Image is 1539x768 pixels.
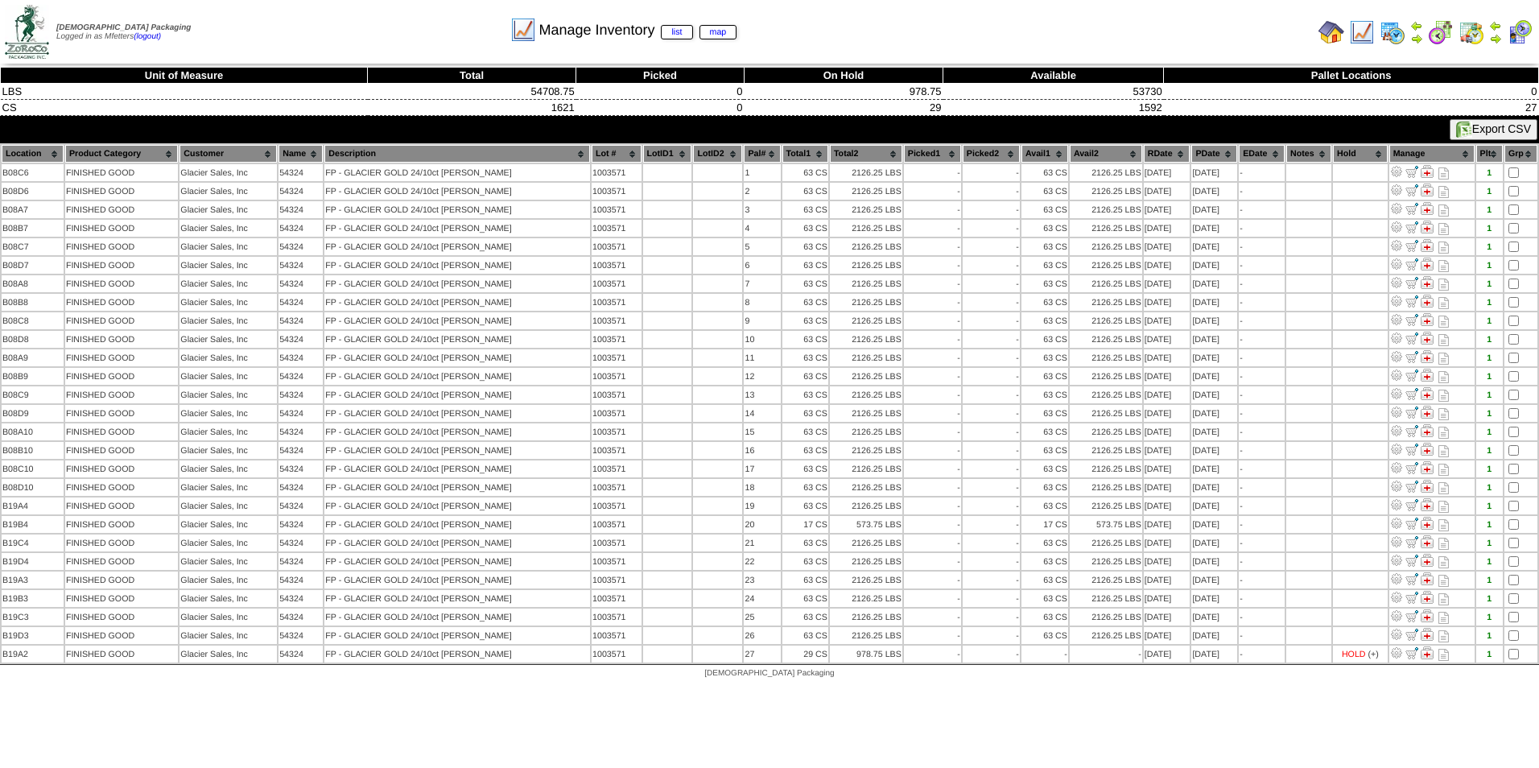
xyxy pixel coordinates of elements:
td: FINISHED GOOD [65,275,178,292]
th: Grp [1504,145,1537,163]
td: - [1239,220,1285,237]
td: 0 [576,84,745,100]
td: FP - GLACIER GOLD 24/10ct [PERSON_NAME] [324,201,590,218]
td: 63 CS [1021,275,1068,292]
td: - [904,312,961,329]
td: 1003571 [592,164,641,181]
img: Move [1405,591,1418,604]
span: Logged in as Mfetters [56,23,191,41]
td: 1003571 [592,201,641,218]
td: - [904,183,961,200]
img: Adjust [1390,369,1403,382]
td: 2126.25 LBS [1070,238,1142,255]
td: [DATE] [1191,220,1237,237]
td: 54324 [279,220,323,237]
img: Manage Hold [1421,461,1434,474]
td: 2126.25 LBS [1070,201,1142,218]
th: Picked [576,68,745,84]
td: FINISHED GOOD [65,238,178,255]
span: [DEMOGRAPHIC_DATA] Packaging [56,23,191,32]
td: [DATE] [1191,275,1237,292]
td: 63 CS [1021,257,1068,274]
td: 2126.25 LBS [1070,275,1142,292]
img: Manage Hold [1421,498,1434,511]
td: - [904,238,961,255]
td: - [1239,294,1285,311]
img: calendarcustomer.gif [1507,19,1533,45]
td: - [963,312,1020,329]
img: Manage Hold [1421,628,1434,641]
img: Move [1405,221,1418,233]
img: Manage Hold [1421,350,1434,363]
td: 8 [744,294,780,311]
th: Pal# [744,145,780,163]
td: 1003571 [592,220,641,237]
td: - [904,294,961,311]
td: 29 [744,100,943,116]
td: [DATE] [1144,238,1190,255]
td: [DATE] [1144,312,1190,329]
img: Move [1405,202,1418,215]
td: [DATE] [1191,257,1237,274]
th: Picked2 [963,145,1020,163]
td: 63 CS [782,183,828,200]
img: Adjust [1390,591,1403,604]
td: 2 [744,183,780,200]
img: Move [1405,554,1418,567]
img: Move [1405,258,1418,270]
img: Move [1405,628,1418,641]
img: Manage Hold [1421,443,1434,456]
img: Move [1405,387,1418,400]
img: Manage Hold [1421,276,1434,289]
td: [DATE] [1144,294,1190,311]
th: Name [279,145,323,163]
td: 1003571 [592,183,641,200]
td: - [1239,275,1285,292]
img: Adjust [1390,258,1403,270]
td: 63 CS [1021,312,1068,329]
td: B08C7 [2,238,64,255]
img: Move [1405,406,1418,419]
img: Manage Hold [1421,258,1434,270]
td: [DATE] [1191,294,1237,311]
img: Move [1405,239,1418,252]
img: Adjust [1390,443,1403,456]
img: Move [1405,332,1418,345]
th: Avail2 [1070,145,1142,163]
img: Adjust [1390,646,1403,659]
td: 2126.25 LBS [830,312,902,329]
td: 0 [576,100,745,116]
img: Manage Hold [1421,609,1434,622]
td: FINISHED GOOD [65,294,178,311]
td: 27 [1164,100,1539,116]
td: - [963,294,1020,311]
td: - [963,183,1020,200]
i: Note [1438,223,1449,235]
td: [DATE] [1144,275,1190,292]
th: Avail1 [1021,145,1068,163]
img: Move [1405,165,1418,178]
td: 5 [744,238,780,255]
i: Note [1438,204,1449,217]
td: B08A8 [2,275,64,292]
img: Adjust [1390,572,1403,585]
td: Glacier Sales, Inc [179,183,277,200]
td: 6 [744,257,780,274]
img: Move [1405,424,1418,437]
img: Adjust [1390,313,1403,326]
td: B08D7 [2,257,64,274]
img: Move [1405,184,1418,196]
td: [DATE] [1144,257,1190,274]
td: [DATE] [1191,183,1237,200]
td: Glacier Sales, Inc [179,294,277,311]
td: FINISHED GOOD [65,183,178,200]
td: FP - GLACIER GOLD 24/10ct [PERSON_NAME] [324,238,590,255]
td: 2126.25 LBS [1070,164,1142,181]
td: - [1239,257,1285,274]
td: 54324 [279,312,323,329]
img: Adjust [1390,535,1403,548]
td: - [904,164,961,181]
i: Note [1438,297,1449,309]
td: 63 CS [782,201,828,218]
th: Pallet Locations [1164,68,1539,84]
